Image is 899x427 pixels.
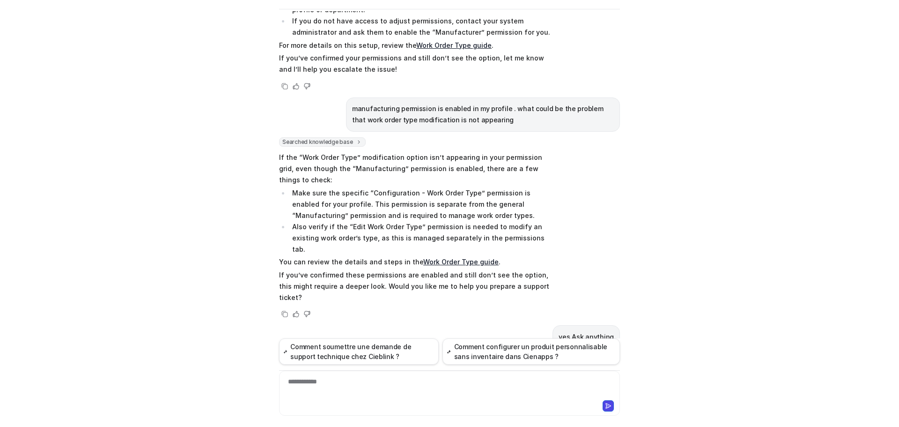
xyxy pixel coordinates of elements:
[289,15,553,38] li: If you do not have access to adjust permissions, contact your system administrator and ask them t...
[279,40,553,51] p: For more details on this setup, review the .
[416,41,492,49] a: Work Order Type guide
[289,221,553,255] li: Also verify if the “Edit Work Order Type” permission is needed to modify an existing work order’s...
[352,103,614,126] p: manufacturing permission is enabled in my profile . what could be the problem that work order typ...
[279,152,553,186] p: If the “Work Order Type” modification option isn’t appearing in your permission grid, even though...
[279,256,553,268] p: You can review the details and steps in the .
[279,338,439,365] button: Comment soumettre une demande de support technique chez Cieblink ?
[279,137,366,147] span: Searched knowledge base
[559,331,614,343] p: yes Ask anything
[289,187,553,221] li: Make sure the specific “Configuration - Work Order Type” permission is enabled for your profile. ...
[423,258,499,266] a: Work Order Type guide
[279,52,553,75] p: If you’ve confirmed your permissions and still don’t see the option, let me know and I’ll help yo...
[442,338,620,365] button: Comment configurer un produit personnalisable sans inventaire dans Cienapps ?
[279,270,553,303] p: If you’ve confirmed these permissions are enabled and still don’t see the option, this might requ...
